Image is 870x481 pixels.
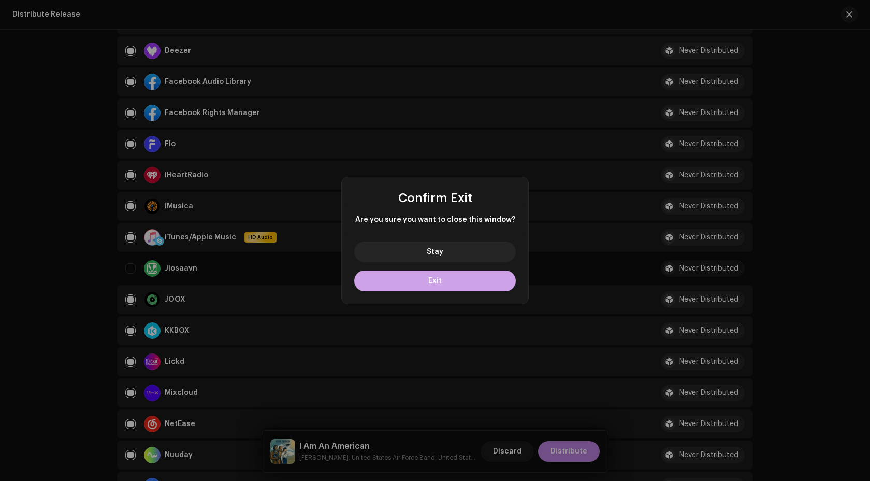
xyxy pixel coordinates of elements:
button: Exit [354,271,516,291]
span: Are you sure you want to close this window? [354,215,516,225]
button: Stay [354,242,516,262]
span: Confirm Exit [398,192,472,204]
span: Stay [427,248,443,256]
span: Exit [428,277,442,285]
